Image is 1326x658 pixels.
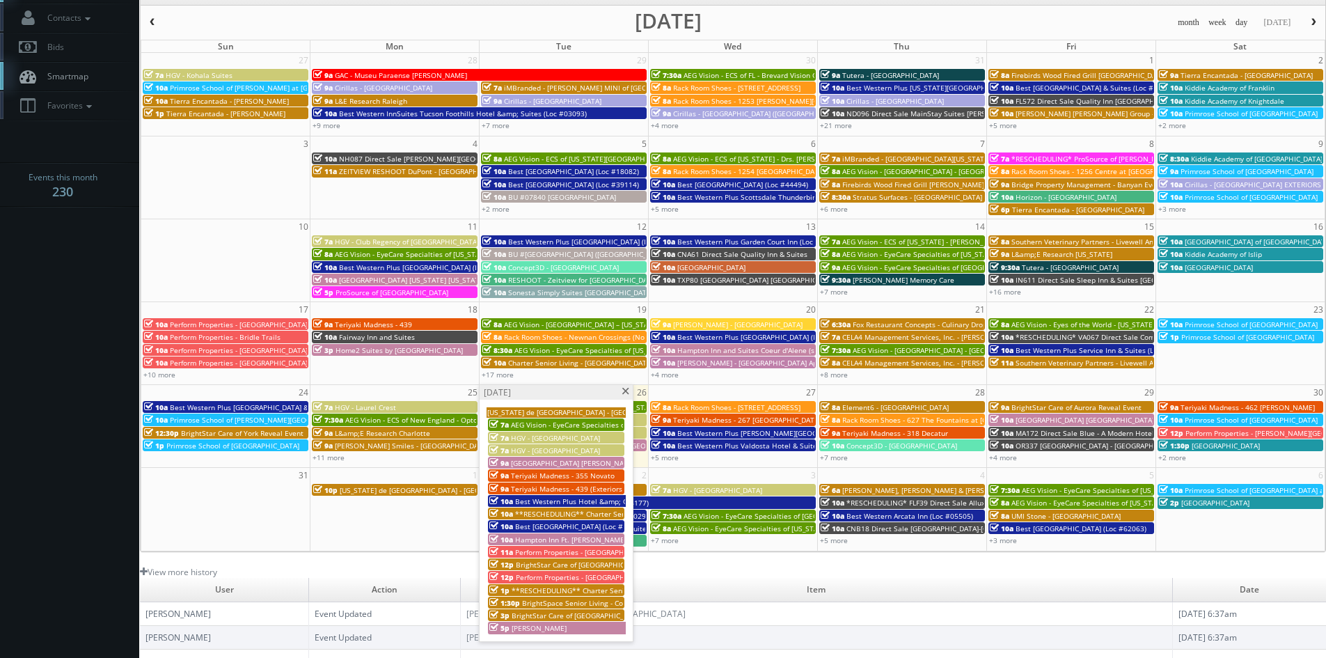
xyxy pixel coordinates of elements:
span: [PERSON_NAME] - [GEOGRAPHIC_DATA] [673,320,803,329]
span: 10a [652,249,675,259]
span: 10a [1159,96,1183,106]
span: Best Western Plus [GEOGRAPHIC_DATA] (Loc #11187) [677,332,854,342]
a: +3 more [1158,204,1186,214]
span: 8a [482,154,502,164]
span: CELA4 Management Services, Inc. - [PERSON_NAME] Genesis [842,358,1045,368]
a: +5 more [651,453,679,462]
span: 8a [482,332,502,342]
a: +17 more [482,370,514,379]
span: L&amp;E Research Charlotte [335,428,430,438]
span: [US_STATE] de [GEOGRAPHIC_DATA] - [GEOGRAPHIC_DATA] [340,485,532,495]
span: 10a [821,96,844,106]
span: 10a [652,345,675,355]
span: Best [GEOGRAPHIC_DATA] & Suites (Loc #37117) [1016,83,1176,93]
span: 1p [144,441,164,451]
span: 7a [313,402,333,412]
a: +6 more [820,204,848,214]
span: 10a [652,263,675,272]
span: Rack Room Shoes - 1254 [GEOGRAPHIC_DATA] [673,166,825,176]
a: +2 more [1158,453,1186,462]
span: Firebirds Wood Fired Grill [PERSON_NAME] [842,180,984,189]
span: [GEOGRAPHIC_DATA] [US_STATE] [US_STATE] [339,275,485,285]
button: day [1231,14,1253,31]
span: [PERSON_NAME] Smiles - [GEOGRAPHIC_DATA] [335,441,489,451]
span: 10a [1159,83,1183,93]
span: 8a [652,83,671,93]
span: 10a [652,428,675,438]
span: 7a [821,154,840,164]
a: +16 more [989,287,1021,297]
a: +7 more [820,287,848,297]
span: 9:30a [990,263,1020,272]
span: Teriyaki Madness - 355 Novato [511,471,615,480]
span: 10a [489,496,513,506]
span: 10a [652,180,675,189]
span: 9a [990,249,1009,259]
span: Best Western Plus Scottsdale Thunderbird Suites (Loc #03156) [677,192,887,202]
span: 10a [821,109,844,118]
span: AEG Vision - [GEOGRAPHIC_DATA] - [GEOGRAPHIC_DATA] [853,345,1037,355]
a: +5 more [989,120,1017,130]
span: 6a [821,485,840,495]
span: RESHOOT - Zeitview for [GEOGRAPHIC_DATA] [508,275,658,285]
span: 9a [1159,402,1178,412]
span: 9a [652,109,671,118]
span: 8:30a [482,345,512,355]
span: 10a [990,192,1013,202]
span: 7a [821,237,840,246]
span: 9a [489,471,509,480]
span: 10a [990,441,1013,451]
span: 10a [313,109,337,118]
span: BU #07840 [GEOGRAPHIC_DATA] [508,192,616,202]
a: +11 more [313,453,345,462]
a: +8 more [820,370,848,379]
span: 7:30a [652,70,681,80]
span: 8a [990,320,1009,329]
span: 10a [990,332,1013,342]
span: 10a [1159,180,1183,189]
span: Best Western Plus [PERSON_NAME][GEOGRAPHIC_DATA]/[PERSON_NAME][GEOGRAPHIC_DATA] (Loc #10397) [677,428,1035,438]
span: BrightStar Care of York Reveal Event [181,428,303,438]
span: 10a [990,275,1013,285]
span: 9a [652,415,671,425]
span: HGV - Laurel Crest [335,402,396,412]
span: AEG Vision - ECS of New England - OptomEyes Health – [GEOGRAPHIC_DATA] [345,415,600,425]
span: 10a [313,154,337,164]
span: Home2 Suites by [GEOGRAPHIC_DATA] [336,345,463,355]
span: 10a [821,441,844,451]
span: [PERSON_NAME] [PERSON_NAME] Group - [GEOGRAPHIC_DATA] - [STREET_ADDRESS] [1016,109,1293,118]
span: Best Western Plus [GEOGRAPHIC_DATA] (Loc #48184) [339,263,516,272]
span: 10a [144,358,168,368]
span: AEG Vision - Eyes of the World - [US_STATE][GEOGRAPHIC_DATA] [1011,320,1223,329]
span: 7a [489,433,509,443]
span: Best Western Plus Service Inn & Suites (Loc #61094) WHITE GLOVE [1016,345,1240,355]
span: 7:30a [313,415,343,425]
span: OR337 [GEOGRAPHIC_DATA] - [GEOGRAPHIC_DATA] [1016,441,1183,451]
span: 8:30a [821,192,851,202]
span: 8a [482,320,502,329]
span: Best Western Plus [GEOGRAPHIC_DATA] & Suites (Loc #45093) [170,402,377,412]
span: Tutera - [GEOGRAPHIC_DATA] [1022,263,1119,272]
span: 7a [990,154,1009,164]
span: Rack Room Shoes - [STREET_ADDRESS] [673,83,800,93]
span: 9a [1159,166,1178,176]
span: 9a [313,96,333,106]
span: AEG Vision - EyeCare Specialties of [GEOGRAPHIC_DATA] - Medfield Eye Associates [842,263,1116,272]
span: *RESCHEDULING* ProSource of [PERSON_NAME] [1011,154,1174,164]
span: 10a [1159,249,1183,259]
span: 8a [821,358,840,368]
span: 7:30a [821,345,851,355]
span: Cirillas - [GEOGRAPHIC_DATA] ([GEOGRAPHIC_DATA]) [673,109,845,118]
span: 9a [990,402,1009,412]
span: iMBranded - [GEOGRAPHIC_DATA][US_STATE] Toyota [842,154,1016,164]
span: Cirillas - [GEOGRAPHIC_DATA] [504,96,601,106]
span: [GEOGRAPHIC_DATA] [677,263,745,272]
span: 9a [489,458,509,468]
span: Kiddie Academy of Franklin [1185,83,1274,93]
span: 12p [1159,428,1183,438]
span: ZEITVIEW RESHOOT DuPont - [GEOGRAPHIC_DATA], [GEOGRAPHIC_DATA] [339,166,579,176]
span: Tierra Encantada - [PERSON_NAME] [166,109,285,118]
span: 10a [482,249,506,259]
span: 10a [1159,263,1183,272]
span: Best Western Plus [US_STATE][GEOGRAPHIC_DATA] [GEOGRAPHIC_DATA] (Loc #37096) [846,83,1130,93]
